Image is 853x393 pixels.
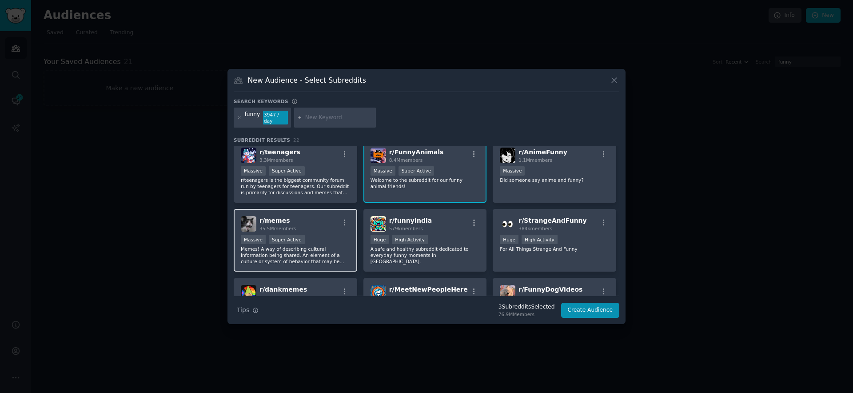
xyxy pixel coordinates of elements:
[518,148,567,156] span: r/ AnimeFunny
[259,295,293,300] span: 5.9M members
[259,148,300,156] span: r/ teenagers
[248,76,366,85] h3: New Audience - Select Subreddits
[500,235,518,244] div: Huge
[234,302,262,318] button: Tips
[498,311,555,317] div: 76.9M Members
[518,157,552,163] span: 1.1M members
[241,235,266,244] div: Massive
[371,246,480,265] p: A safe and healthy subreddit dedicated to everyday funny moments in [GEOGRAPHIC_DATA].
[269,235,305,244] div: Super Active
[269,166,305,176] div: Super Active
[518,286,582,293] span: r/ FunnyDogVideos
[518,295,552,300] span: 184k members
[241,285,256,301] img: dankmemes
[259,217,290,224] span: r/ memes
[259,226,296,231] span: 35.5M members
[371,166,395,176] div: Massive
[234,98,288,104] h3: Search keywords
[561,303,620,318] button: Create Audience
[371,285,386,301] img: MeetNewPeopleHere
[259,157,293,163] span: 3.3M members
[237,305,249,315] span: Tips
[389,157,423,163] span: 8.4M members
[371,216,386,232] img: funnyIndia
[389,286,468,293] span: r/ MeetNewPeopleHere
[500,216,515,232] img: StrangeAndFunny
[241,148,256,163] img: teenagers
[241,177,350,196] p: r/teenagers is the biggest community forum run by teenagers for teenagers. Our subreddit is prima...
[522,235,558,244] div: High Activity
[245,111,260,125] div: funny
[241,216,256,232] img: memes
[389,226,423,231] span: 579k members
[500,246,609,252] p: For All Things Strange And Funny
[498,303,555,311] div: 3 Subreddit s Selected
[241,246,350,265] p: Memes! A way of describing cultural information being shared. An element of a culture or system o...
[392,235,428,244] div: High Activity
[389,217,432,224] span: r/ funnyIndia
[241,166,266,176] div: Massive
[500,166,525,176] div: Massive
[500,148,515,163] img: AnimeFunny
[500,285,515,301] img: FunnyDogVideos
[305,114,373,122] input: New Keyword
[293,137,299,143] span: 22
[518,226,552,231] span: 384k members
[399,166,434,176] div: Super Active
[234,137,290,143] span: Subreddit Results
[263,111,288,125] div: 3947 / day
[371,148,386,163] img: FunnyAnimals
[389,295,423,300] span: 128k members
[518,217,586,224] span: r/ StrangeAndFunny
[389,148,444,156] span: r/ FunnyAnimals
[371,235,389,244] div: Huge
[259,286,307,293] span: r/ dankmemes
[500,177,609,183] p: Did someone say anime and funny?
[371,177,480,189] p: Welcome to the subreddit for our funny animal friends!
